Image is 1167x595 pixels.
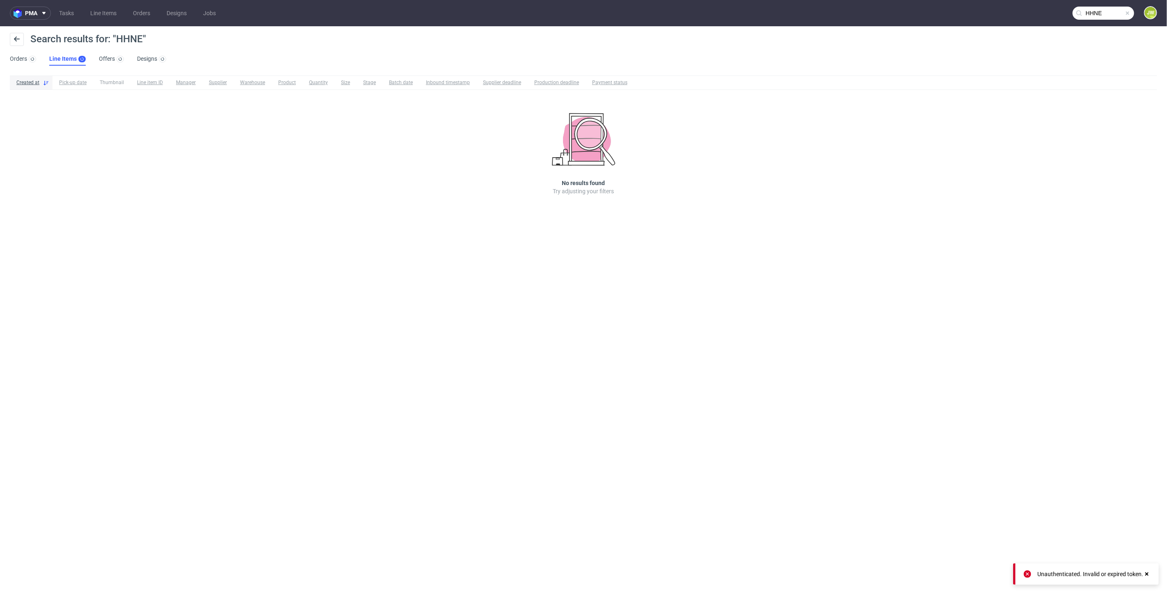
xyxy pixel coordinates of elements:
[592,79,627,86] span: Payment status
[363,79,376,86] span: Stage
[25,10,37,16] span: pma
[30,33,146,45] span: Search results for: "HHNE"
[128,7,155,20] a: Orders
[309,79,328,86] span: Quantity
[198,7,221,20] a: Jobs
[278,79,296,86] span: Product
[1145,7,1156,18] figcaption: JW
[14,9,25,18] img: logo
[137,79,163,86] span: Line item ID
[389,79,413,86] span: Batch date
[100,79,124,86] span: Thumbnail
[341,79,350,86] span: Size
[59,79,87,86] span: Pick-up date
[534,79,579,86] span: Production deadline
[426,79,470,86] span: Inbound timestamp
[49,53,86,66] a: Line Items
[54,7,79,20] a: Tasks
[85,7,121,20] a: Line Items
[240,79,265,86] span: Warehouse
[176,79,196,86] span: Manager
[483,79,521,86] span: Supplier deadline
[1037,570,1143,578] div: Unauthenticated. Invalid or expired token.
[10,53,36,66] a: Orders
[209,79,227,86] span: Supplier
[562,179,605,187] h3: No results found
[16,79,39,86] span: Created at
[137,53,166,66] a: Designs
[99,53,124,66] a: Offers
[10,7,51,20] button: pma
[553,187,614,195] p: Try adjusting your filters
[162,7,192,20] a: Designs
